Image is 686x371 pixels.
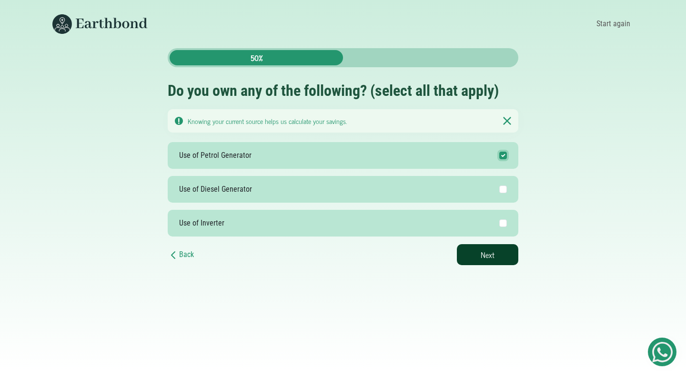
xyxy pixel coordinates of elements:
input: Use of Inverter [499,219,507,227]
img: Earthbond's long logo for desktop view [52,14,148,34]
div: Use of Inverter [179,217,224,229]
input: Use of Diesel Generator [499,185,507,193]
a: Start again [593,16,634,32]
div: Use of Petrol Generator [179,150,252,161]
img: Get Started On Earthbond Via Whatsapp [652,342,673,362]
h2: Do you own any of the following? (select all that apply) [168,82,518,100]
button: Next [457,244,518,265]
img: Notication Pane Close Icon [503,116,511,125]
small: Knowing your current source helps us calculate your savings. [188,115,347,126]
div: 50% [170,50,343,65]
img: Notication Pane Caution Icon [175,117,183,125]
input: Use of Petrol Generator [499,152,507,159]
div: Use of Diesel Generator [179,184,252,195]
a: Back [168,250,194,259]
